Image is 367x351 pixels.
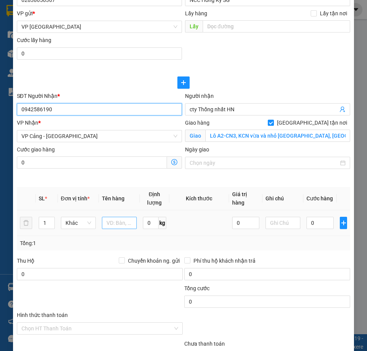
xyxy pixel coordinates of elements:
span: Giá trị hàng [232,191,247,206]
th: Ghi chú [262,187,303,210]
input: 0 [232,217,259,229]
span: plus [340,220,347,226]
input: Dọc đường [203,20,350,32]
div: Tổng: 1 [20,239,183,247]
button: plus [340,217,347,229]
span: Khác [66,217,91,229]
span: Lấy hàng [185,10,207,16]
input: Giao tận nơi [205,130,350,142]
span: Giao hàng [185,120,210,126]
span: Giao [185,130,205,142]
span: VP Nhận [17,120,38,126]
span: Kích thước [186,195,212,201]
span: Tên hàng [102,195,125,201]
span: user-add [339,106,346,112]
div: Chưa thanh toán [183,340,351,348]
span: Đơn vị tính [61,195,90,201]
div: VP gửi [17,9,182,18]
input: Ngày giao [190,159,339,167]
input: Ghi Chú [265,217,300,229]
span: Chuyển khoản ng. gửi [125,257,183,265]
span: dollar-circle [171,159,177,165]
span: plus [178,80,189,86]
input: Cước lấy hàng [17,47,182,60]
label: Cước lấy hàng [17,37,51,43]
span: Lấy [185,20,203,32]
span: Cước hàng [306,195,333,201]
div: Người nhận [185,92,350,100]
label: Cước giao hàng [17,146,55,153]
span: Lấy tận nơi [317,9,350,18]
input: VD: Bàn, Ghế [102,217,137,229]
span: VP Sài Gòn [21,21,177,32]
span: kg [159,217,166,229]
span: Phí thu hộ khách nhận trả [190,257,259,265]
span: Thu Hộ [17,258,34,264]
span: SL [39,195,45,201]
span: [GEOGRAPHIC_DATA] tận nơi [274,119,350,127]
span: Tổng cước [184,285,210,291]
label: Ngày giao [185,146,209,153]
label: Hình thức thanh toán [17,312,68,318]
span: VP Cảng - Hà Nội [21,130,177,142]
button: plus [177,76,190,89]
button: delete [20,217,32,229]
span: Định lượng [147,191,162,206]
input: Cước giao hàng [17,156,167,169]
div: SĐT Người Nhận [17,92,182,100]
